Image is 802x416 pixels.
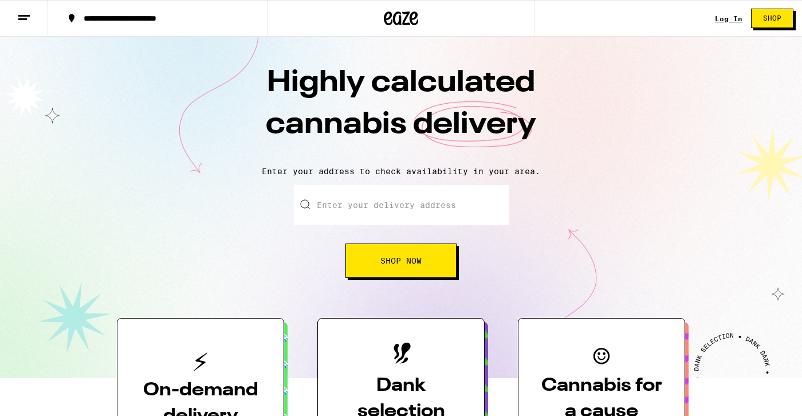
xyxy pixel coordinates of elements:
p: Enter your address to check availability in your area. [11,167,791,176]
a: Shop [742,9,802,28]
span: Shop Now [380,257,422,265]
button: Shop Now [345,244,457,278]
button: Shop [751,9,793,28]
h1: Highly calculated cannabis delivery [200,62,601,158]
span: Shop [763,15,781,22]
a: Log In [715,15,742,22]
input: Enter your delivery address [294,185,509,225]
